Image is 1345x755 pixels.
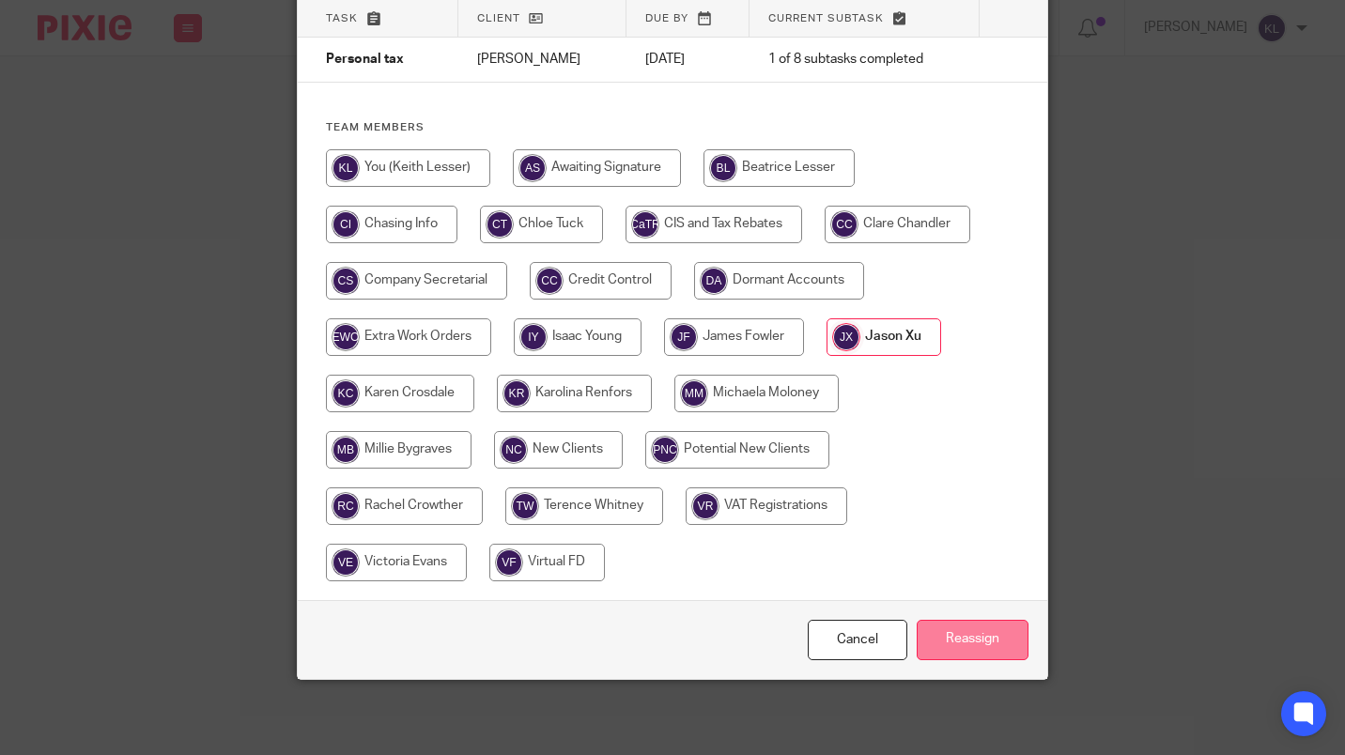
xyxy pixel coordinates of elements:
td: 1 of 8 subtasks completed [750,38,980,83]
a: Close this dialog window [808,620,907,660]
span: Client [477,13,520,23]
span: Task [326,13,358,23]
p: [DATE] [645,50,731,69]
h4: Team members [326,120,1019,135]
span: Current subtask [768,13,884,23]
span: Due by [645,13,688,23]
span: Personal tax [326,54,404,67]
input: Reassign [917,620,1028,660]
p: [PERSON_NAME] [477,50,608,69]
